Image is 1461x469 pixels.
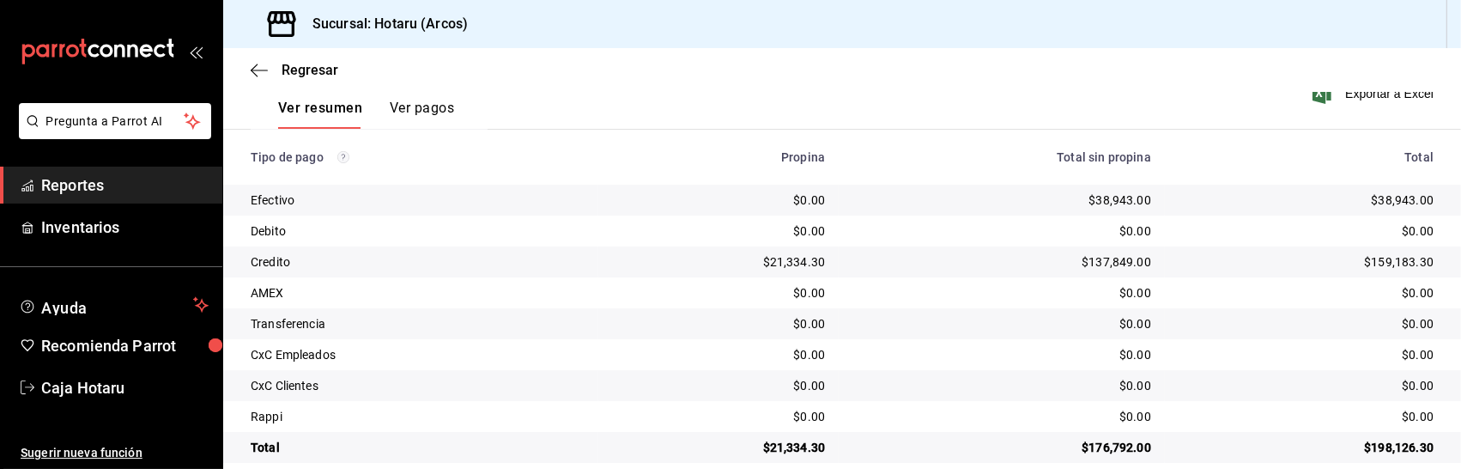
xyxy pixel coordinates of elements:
h3: Sucursal: Hotaru (Arcos) [299,14,468,34]
div: Credito [251,253,585,271]
span: Sugerir nueva función [21,444,209,462]
div: $21,334.30 [612,253,825,271]
div: $21,334.30 [612,439,825,456]
div: Transferencia [251,315,585,332]
div: $0.00 [612,315,825,332]
div: navigation tabs [278,100,454,129]
div: $0.00 [852,222,1151,240]
div: $0.00 [852,377,1151,394]
div: Debito [251,222,585,240]
div: $159,183.30 [1179,253,1434,271]
div: $137,849.00 [852,253,1151,271]
div: $0.00 [612,284,825,301]
span: Ayuda [41,295,186,315]
div: $0.00 [1179,346,1434,363]
div: Efectivo [251,192,585,209]
div: Total [251,439,585,456]
span: Caja Hotaru [41,376,209,399]
span: Recomienda Parrot [41,334,209,357]
span: Inventarios [41,216,209,239]
div: $0.00 [612,192,825,209]
div: $176,792.00 [852,439,1151,456]
div: $0.00 [612,346,825,363]
button: open_drawer_menu [189,45,203,58]
button: Ver pagos [390,100,454,129]
div: $198,126.30 [1179,439,1434,456]
div: AMEX [251,284,585,301]
div: $0.00 [1179,315,1434,332]
div: $0.00 [612,222,825,240]
span: Regresar [282,62,338,78]
div: $0.00 [1179,377,1434,394]
div: $0.00 [1179,284,1434,301]
div: Rappi [251,408,585,425]
div: $38,943.00 [1179,192,1434,209]
div: $0.00 [612,377,825,394]
a: Pregunta a Parrot AI [12,125,211,143]
div: $0.00 [612,408,825,425]
div: Total sin propina [852,150,1151,164]
button: Ver resumen [278,100,362,129]
div: Total [1179,150,1434,164]
span: Reportes [41,174,209,197]
div: CxC Empleados [251,346,585,363]
div: $0.00 [852,284,1151,301]
button: Regresar [251,62,338,78]
div: $0.00 [852,315,1151,332]
button: Exportar a Excel [1316,83,1434,104]
div: Propina [612,150,825,164]
div: $0.00 [1179,408,1434,425]
div: $0.00 [852,346,1151,363]
span: Pregunta a Parrot AI [46,113,185,131]
div: CxC Clientes [251,377,585,394]
div: $0.00 [852,408,1151,425]
div: $38,943.00 [852,192,1151,209]
div: Tipo de pago [251,150,585,164]
button: Pregunta a Parrot AI [19,103,211,139]
div: $0.00 [1179,222,1434,240]
svg: Los pagos realizados con Pay y otras terminales son montos brutos. [337,151,349,163]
